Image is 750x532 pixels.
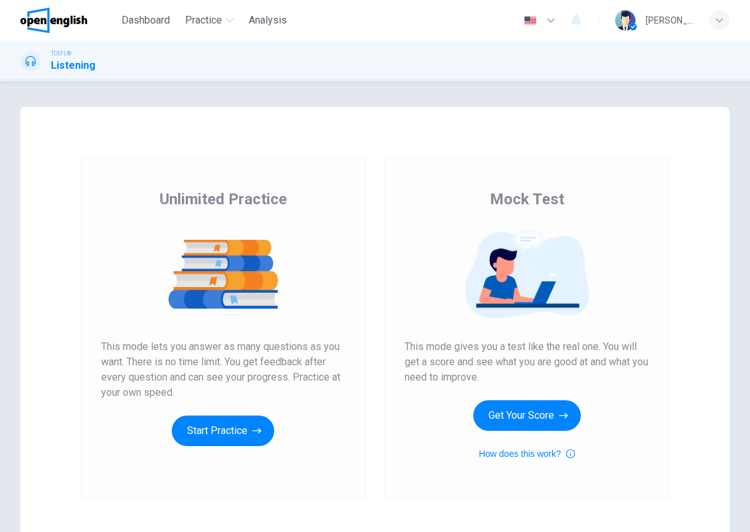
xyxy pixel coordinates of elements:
[479,446,575,461] button: How does this work?
[20,8,116,33] a: OpenEnglish logo
[522,16,538,25] img: en
[160,189,287,209] span: Unlimited Practice
[172,416,274,446] button: Start Practice
[646,13,694,28] div: [PERSON_NAME]
[490,189,564,209] span: Mock Test
[51,49,71,58] span: TOEFL®
[180,9,239,32] button: Practice
[473,400,581,431] button: Get Your Score
[185,13,222,28] span: Practice
[244,9,292,32] button: Analysis
[405,339,649,385] span: This mode gives you a test like the real one. You will get a score and see what you are good at a...
[122,13,170,28] span: Dashboard
[51,58,95,73] h1: Listening
[20,8,87,33] img: OpenEnglish logo
[101,339,345,400] span: This mode lets you answer as many questions as you want. There is no time limit. You get feedback...
[615,10,635,31] img: Profile picture
[249,13,287,28] span: Analysis
[116,9,175,32] button: Dashboard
